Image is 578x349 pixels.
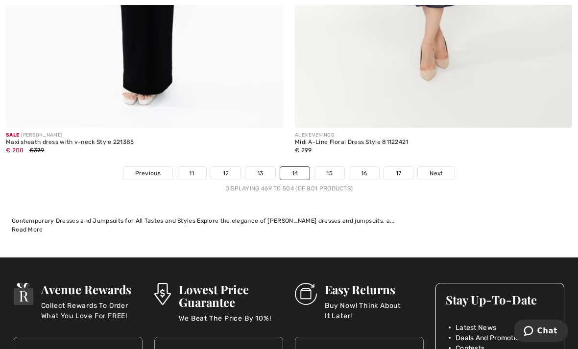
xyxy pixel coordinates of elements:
[6,132,19,138] span: Sale
[41,301,143,320] p: Collect Rewards To Order What You Love For FREE!
[29,147,44,154] span: €379
[6,132,283,139] div: [PERSON_NAME]
[295,283,317,305] img: Easy Returns
[123,167,172,180] a: Previous
[325,283,424,296] h3: Easy Returns
[295,132,572,139] div: ALEX EVENINGS
[456,323,496,333] span: Latest News
[154,283,171,305] img: Lowest Price Guarantee
[245,167,275,180] a: 13
[430,169,443,178] span: Next
[384,167,413,180] a: 17
[6,139,283,146] div: Maxi sheath dress with v-neck Style 221385
[314,167,344,180] a: 15
[349,167,379,180] a: 16
[514,320,568,344] iframe: Opens a widget where you can chat to one of our agents
[179,313,283,333] p: We Beat The Price By 10%!
[325,301,424,320] p: Buy Now! Think About It Later!
[14,283,33,305] img: Avenue Rewards
[12,216,566,225] div: Contemporary Dresses and Jumpsuits for All Tastes and Styles Explore the elegance of [PERSON_NAME...
[295,147,312,154] span: € 299
[211,167,241,180] a: 12
[280,167,310,180] a: 14
[12,226,43,233] span: Read More
[6,147,24,154] span: € 208
[41,283,143,296] h3: Avenue Rewards
[446,293,554,306] h3: Stay Up-To-Date
[179,283,283,308] h3: Lowest Price Guarantee
[135,169,161,178] span: Previous
[295,139,572,146] div: Midi A-Line Floral Dress Style 81122421
[418,167,455,180] a: Next
[456,333,527,343] span: Deals And Promotions
[177,167,206,180] a: 11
